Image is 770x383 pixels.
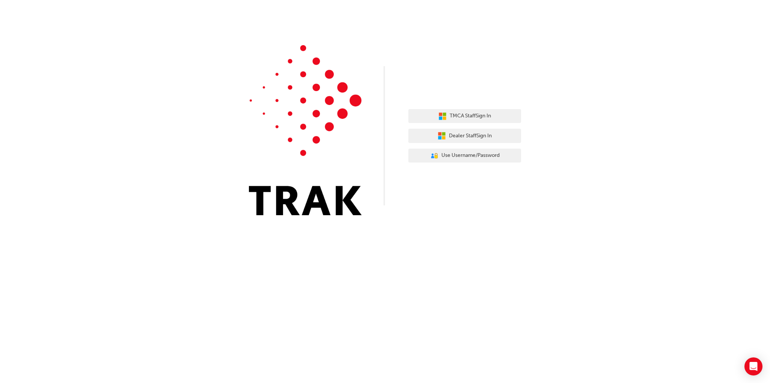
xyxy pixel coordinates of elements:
[408,109,521,123] button: TMCA StaffSign In
[249,45,362,215] img: Trak
[450,112,491,120] span: TMCA Staff Sign In
[408,149,521,163] button: Use Username/Password
[744,357,762,375] div: Open Intercom Messenger
[408,129,521,143] button: Dealer StaffSign In
[449,132,492,140] span: Dealer Staff Sign In
[441,151,500,160] span: Use Username/Password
